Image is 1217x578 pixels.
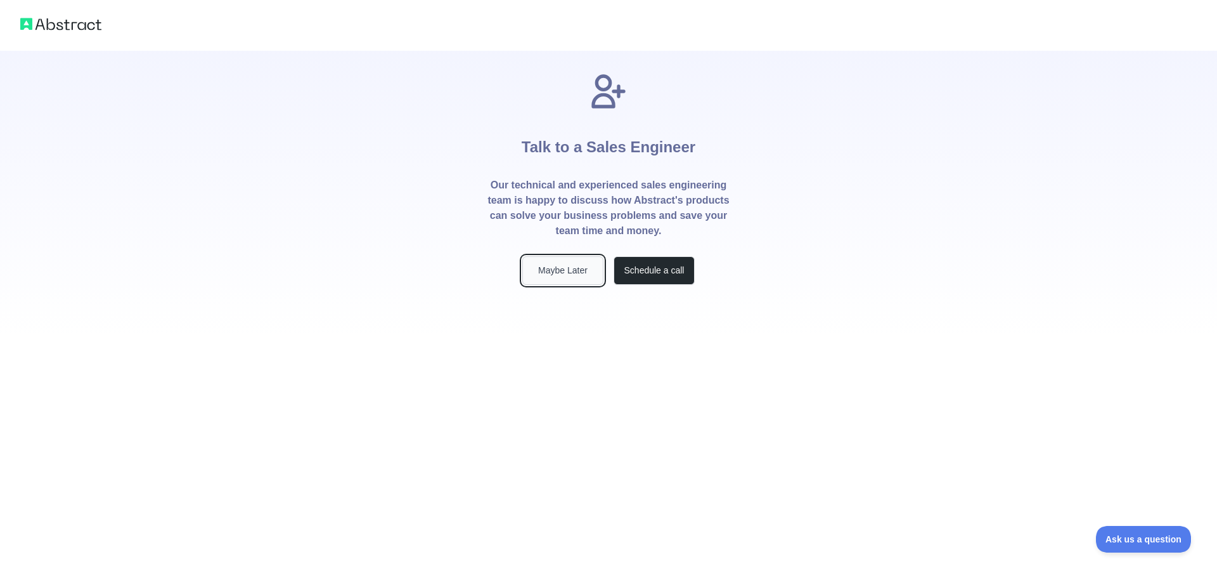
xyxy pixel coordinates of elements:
[522,256,603,285] button: Maybe Later
[1096,526,1192,553] iframe: Toggle Customer Support
[487,178,730,239] p: Our technical and experienced sales engineering team is happy to discuss how Abstract's products ...
[20,15,101,33] img: Abstract logo
[614,256,695,285] button: Schedule a call
[522,112,695,178] h1: Talk to a Sales Engineer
